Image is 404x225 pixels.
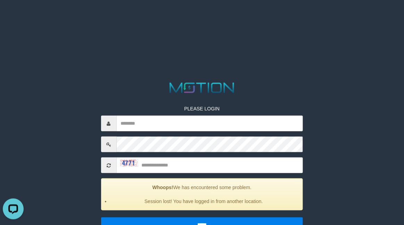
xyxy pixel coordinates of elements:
[152,185,173,190] strong: Whoops!
[120,160,138,166] img: captcha
[101,178,303,210] div: We has encountered some problem.
[101,105,303,112] p: PLEASE LOGIN
[167,81,238,95] img: MOTION_logo.png
[110,198,298,205] li: Session lost! You have logged in from another location.
[3,3,24,24] button: Open LiveChat chat widget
